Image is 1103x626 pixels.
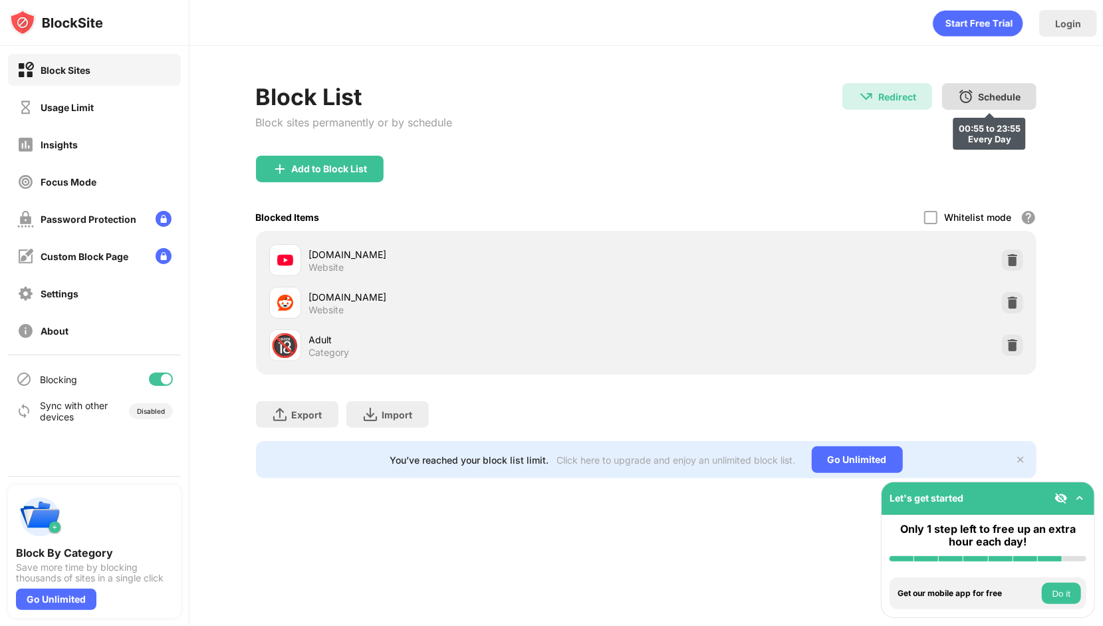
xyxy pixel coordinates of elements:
[898,589,1039,598] div: Get our mobile app for free
[1055,18,1081,29] div: Login
[1054,492,1068,505] img: eye-not-visible.svg
[256,116,453,129] div: Block sites permanently or by schedule
[17,136,34,153] img: insights-off.svg
[17,211,34,228] img: password-protection-off.svg
[309,347,350,359] div: Category
[16,403,32,419] img: sync-icon.svg
[890,523,1086,548] div: Only 1 step left to free up an extra hour each day!
[137,407,165,415] div: Disabled
[256,212,320,223] div: Blocked Items
[256,83,453,110] div: Block List
[40,374,77,385] div: Blocking
[17,174,34,190] img: focus-off.svg
[812,446,903,473] div: Go Unlimited
[309,333,646,347] div: Adult
[41,325,68,337] div: About
[16,493,64,541] img: push-categories.svg
[878,91,916,102] div: Redirect
[557,454,796,466] div: Click here to upgrade and enjoy an unlimited block list.
[17,285,34,302] img: settings-off.svg
[959,123,1021,134] div: 00:55 to 23:55
[1073,492,1086,505] img: omni-setup-toggle.svg
[16,371,32,387] img: blocking-icon.svg
[16,562,173,583] div: Save more time by blocking thousands of sites in a single click
[16,546,173,559] div: Block By Category
[309,247,646,261] div: [DOMAIN_NAME]
[1042,583,1081,604] button: Do it
[41,139,78,150] div: Insights
[41,214,136,225] div: Password Protection
[17,248,34,265] img: customize-block-page-off.svg
[959,134,1021,144] div: Every Day
[16,589,96,610] div: Go Unlimited
[309,290,646,304] div: [DOMAIN_NAME]
[156,211,172,227] img: lock-menu.svg
[17,323,34,339] img: about-off.svg
[41,176,96,188] div: Focus Mode
[292,409,322,420] div: Export
[382,409,413,420] div: Import
[17,62,34,78] img: block-on.svg
[390,454,549,466] div: You’ve reached your block list limit.
[890,492,963,504] div: Let's get started
[9,9,103,36] img: logo-blocksite.svg
[41,251,128,262] div: Custom Block Page
[309,261,344,273] div: Website
[41,288,78,299] div: Settings
[309,304,344,316] div: Website
[933,10,1023,37] div: animation
[944,212,1011,223] div: Whitelist mode
[292,164,368,174] div: Add to Block List
[17,99,34,116] img: time-usage-off.svg
[41,102,94,113] div: Usage Limit
[271,332,299,359] div: 🔞
[156,248,172,264] img: lock-menu.svg
[277,295,293,311] img: favicons
[978,91,1021,102] div: Schedule
[41,65,90,76] div: Block Sites
[40,400,108,422] div: Sync with other devices
[277,252,293,268] img: favicons
[1015,454,1026,465] img: x-button.svg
